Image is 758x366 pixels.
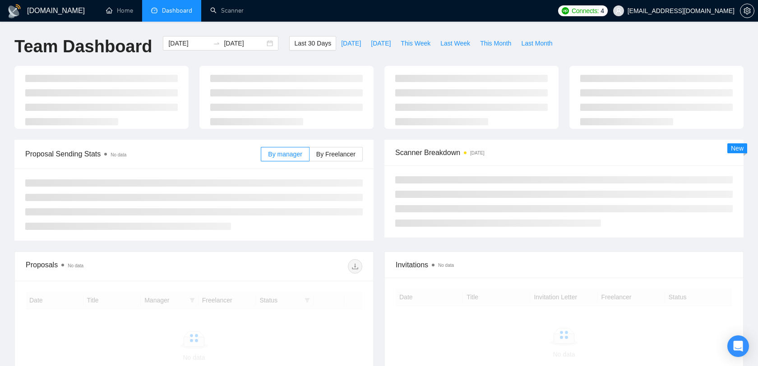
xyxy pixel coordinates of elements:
span: Invitations [396,259,732,270]
span: This Month [480,38,511,48]
img: logo [7,4,22,18]
span: New [731,145,744,152]
button: This Month [475,36,516,50]
span: Last Month [521,38,552,48]
span: Connects: [572,6,599,16]
span: Dashboard [162,7,192,14]
button: setting [740,4,754,18]
span: user [615,8,622,14]
span: Scanner Breakdown [395,147,733,158]
time: [DATE] [470,151,484,156]
a: setting [740,7,754,14]
span: swap-right [213,40,220,47]
span: By Freelancer [316,151,356,158]
span: dashboard [151,7,157,14]
input: Start date [168,38,209,48]
button: Last 30 Days [289,36,336,50]
span: Last 30 Days [294,38,331,48]
input: End date [224,38,265,48]
h1: Team Dashboard [14,36,152,57]
div: Proposals [26,259,194,274]
button: Last Month [516,36,557,50]
span: Proposal Sending Stats [25,148,261,160]
span: [DATE] [341,38,361,48]
span: By manager [268,151,302,158]
button: Last Week [435,36,475,50]
span: No data [438,263,454,268]
span: Last Week [440,38,470,48]
div: Open Intercom Messenger [727,335,749,357]
span: 4 [601,6,604,16]
span: No data [111,152,126,157]
button: This Week [396,36,435,50]
a: homeHome [106,7,133,14]
button: [DATE] [336,36,366,50]
img: upwork-logo.png [562,7,569,14]
span: [DATE] [371,38,391,48]
span: This Week [401,38,430,48]
span: No data [68,263,83,268]
span: to [213,40,220,47]
button: [DATE] [366,36,396,50]
a: searchScanner [210,7,244,14]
